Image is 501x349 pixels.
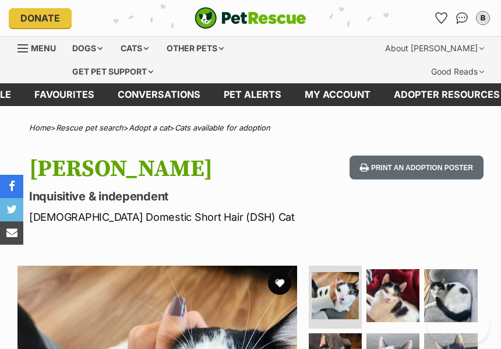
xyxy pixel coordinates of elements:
a: conversations [106,83,212,106]
p: Inquisitive & independent [29,188,309,205]
img: logo-cat-932fe2b9b8326f06289b0f2fb663e598f794de774fb13d1741a6617ecf9a85b4.svg [195,7,306,29]
div: Cats [112,37,157,60]
span: Menu [31,43,56,53]
a: Pet alerts [212,83,293,106]
button: favourite [268,272,291,295]
button: Print an adoption poster [350,156,484,179]
h1: [PERSON_NAME] [29,156,309,182]
div: Dogs [64,37,111,60]
a: Home [29,123,51,132]
iframe: Help Scout Beacon - Open [428,308,489,343]
img: Photo of Grace Kelly [312,272,359,319]
div: Get pet support [64,60,161,83]
img: Photo of Grace Kelly [366,269,419,322]
div: Other pets [158,37,232,60]
a: My account [293,83,382,106]
ul: Account quick links [432,9,492,27]
button: My account [474,9,492,27]
p: [DEMOGRAPHIC_DATA] Domestic Short Hair (DSH) Cat [29,209,309,225]
a: Cats available for adoption [175,123,270,132]
a: Favourites [432,9,450,27]
a: Conversations [453,9,471,27]
a: Rescue pet search [56,123,124,132]
a: PetRescue [195,7,306,29]
a: Adopt a cat [129,123,170,132]
div: B [477,12,489,24]
a: Favourites [23,83,106,106]
a: Menu [17,37,64,58]
div: About [PERSON_NAME] [377,37,492,60]
img: chat-41dd97257d64d25036548639549fe6c8038ab92f7586957e7f3b1b290dea8141.svg [456,12,468,24]
img: Photo of Grace Kelly [424,269,477,322]
a: Donate [9,8,72,28]
div: Good Reads [423,60,492,83]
